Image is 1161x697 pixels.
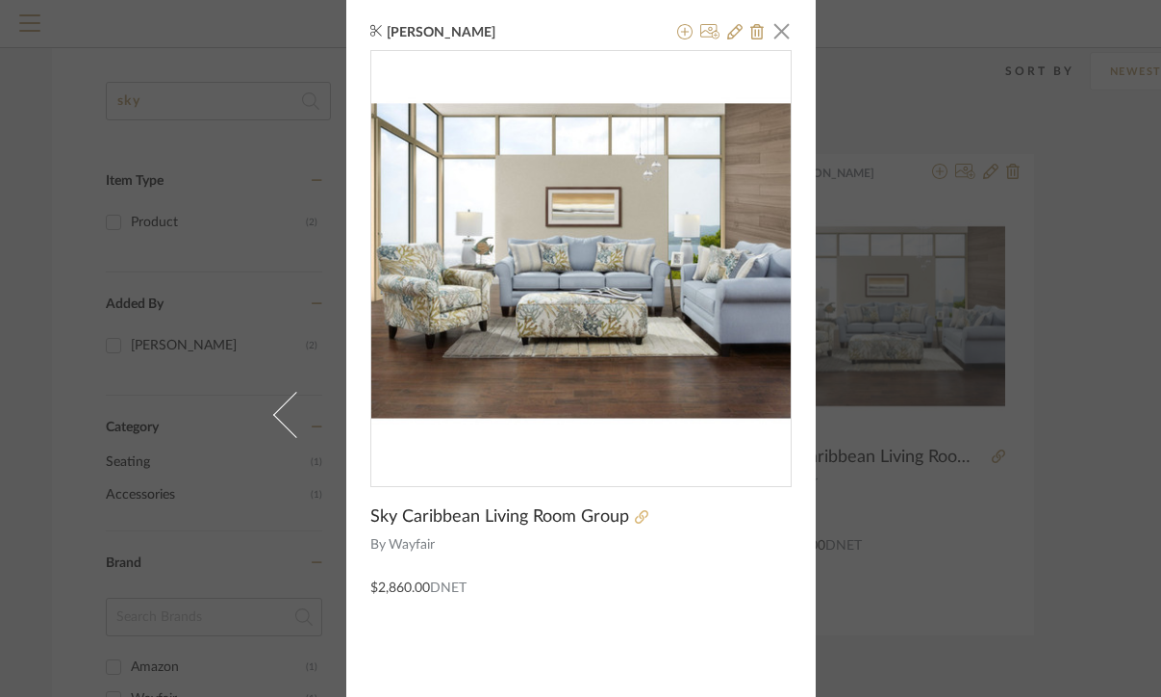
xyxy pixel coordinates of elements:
[371,51,791,471] img: 7fa2cacf-1bb8-4826-bf26-1df75377858a_436x436.jpg
[370,535,386,555] span: By
[387,24,525,41] span: [PERSON_NAME]
[370,581,430,595] span: $2,860.00
[430,581,467,595] span: DNET
[370,506,629,528] span: Sky Caribbean Living Room Group
[371,51,791,471] div: 0
[389,535,792,555] span: Wayfair
[763,12,801,50] button: Close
